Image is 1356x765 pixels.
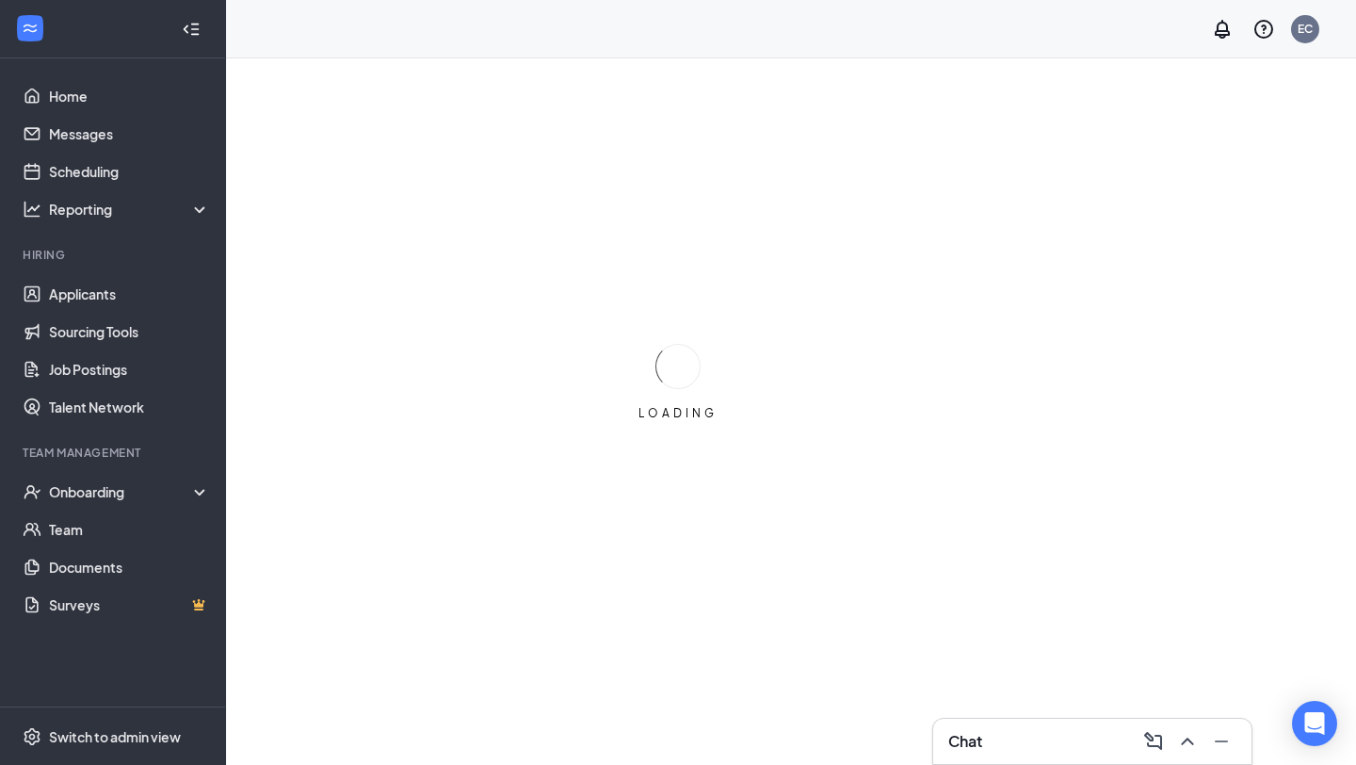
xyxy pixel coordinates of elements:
a: Talent Network [49,388,210,426]
a: Messages [49,115,210,153]
button: ChevronUp [1172,726,1203,757]
svg: ComposeMessage [1142,730,1165,753]
svg: Minimize [1210,730,1233,753]
svg: Notifications [1211,18,1234,41]
h3: Chat [948,731,982,752]
button: Minimize [1206,726,1236,757]
svg: Analysis [23,200,41,219]
div: Switch to admin view [49,727,181,746]
svg: ChevronUp [1176,730,1199,753]
a: Scheduling [49,153,210,190]
a: Job Postings [49,350,210,388]
div: Hiring [23,247,206,263]
a: Sourcing Tools [49,313,210,350]
div: Team Management [23,445,206,461]
svg: QuestionInfo [1252,18,1275,41]
div: LOADING [631,405,725,421]
a: Team [49,511,210,548]
a: SurveysCrown [49,586,210,624]
a: Applicants [49,275,210,313]
div: Onboarding [49,482,194,501]
button: ComposeMessage [1138,726,1169,757]
div: Reporting [49,200,211,219]
svg: UserCheck [23,482,41,501]
div: EC [1298,21,1313,37]
a: Documents [49,548,210,586]
div: Open Intercom Messenger [1292,701,1337,746]
svg: WorkstreamLogo [21,19,40,38]
svg: Settings [23,727,41,746]
svg: Collapse [182,20,201,39]
a: Home [49,77,210,115]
